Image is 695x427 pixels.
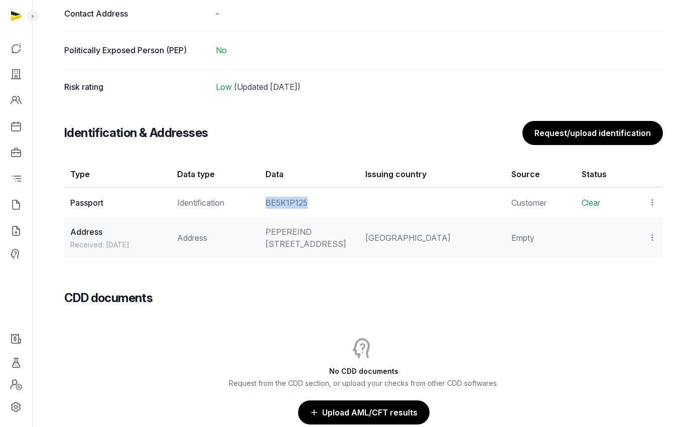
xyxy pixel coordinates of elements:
div: Received: [DATE] [70,240,165,250]
div: Customer [511,197,570,209]
td: Empty [505,218,576,258]
button: Request/upload identification [522,121,663,145]
td: [GEOGRAPHIC_DATA] [359,218,505,258]
th: Issuing country [359,161,505,188]
td: Address [171,218,260,258]
span: Low [216,82,232,92]
button: Upload AML/CFT results [298,400,430,424]
span: (Updated [DATE]) [234,82,301,92]
th: Data type [171,161,260,188]
span: Passport [70,198,103,208]
h3: Identification & Addresses [64,125,208,141]
dd: No [216,44,663,56]
dt: Politically Exposed Person (PEP) [64,44,208,56]
th: Data [259,161,359,188]
div: BE5K1P125 [265,197,353,209]
p: Request from the CDD section, or upload your checks from other CDD softwares. [64,378,663,388]
div: PEPEREIND [STREET_ADDRESS] [265,226,353,250]
th: Source [505,161,576,188]
dt: Risk rating [64,81,208,93]
h3: No CDD documents [64,366,663,376]
span: Clear [582,198,600,208]
th: Type [64,161,171,188]
div: - [216,8,663,20]
h3: CDD documents [64,290,153,306]
td: Identification [171,188,260,218]
th: Status [576,161,631,188]
dt: Contact Address [64,8,208,20]
span: Address [70,227,102,237]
